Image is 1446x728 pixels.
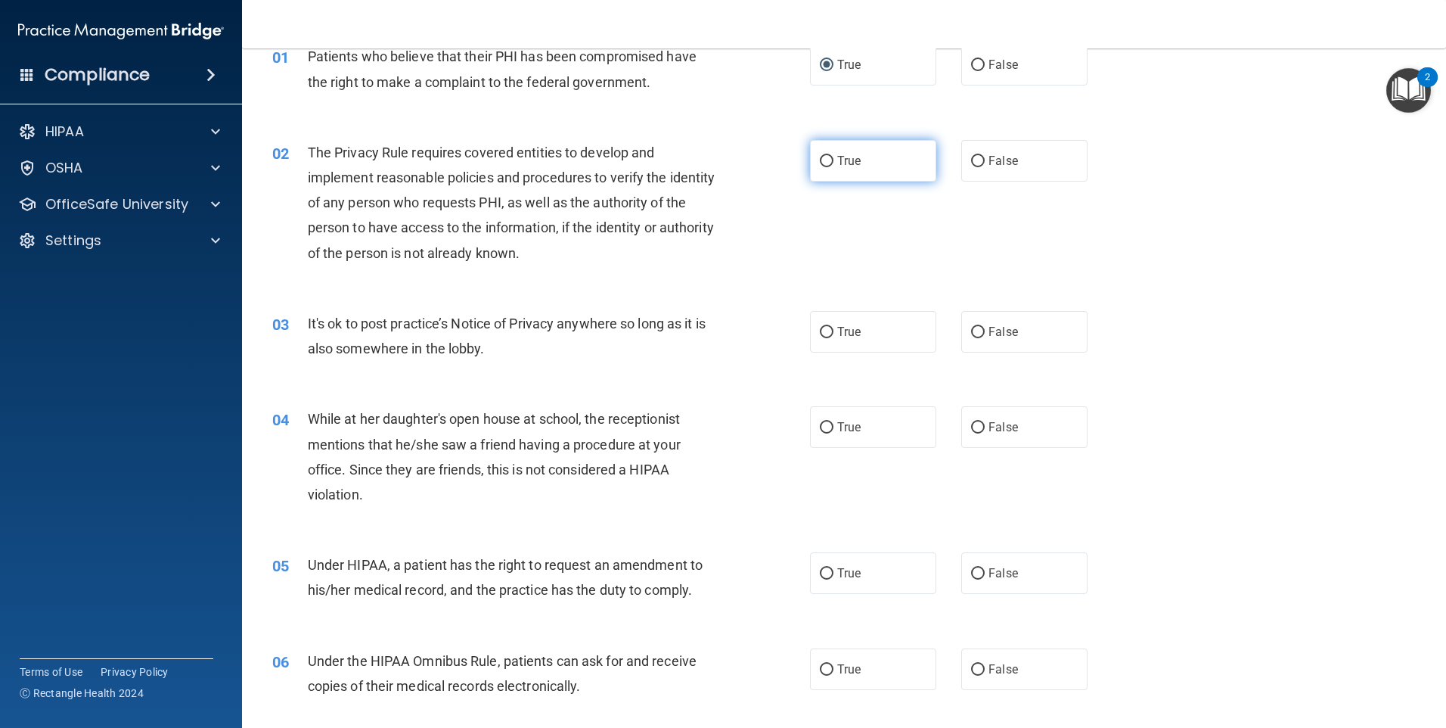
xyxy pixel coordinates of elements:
a: OSHA [18,159,220,177]
span: True [837,58,861,72]
span: 06 [272,653,289,671]
span: Under the HIPAA Omnibus Rule, patients can ask for and receive copies of their medical records el... [308,653,697,694]
span: True [837,154,861,168]
span: Patients who believe that their PHI has been compromised have the right to make a complaint to th... [308,48,697,89]
span: Under HIPAA, a patient has the right to request an amendment to his/her medical record, and the p... [308,557,703,598]
span: The Privacy Rule requires covered entities to develop and implement reasonable policies and proce... [308,145,715,261]
input: True [820,156,833,167]
a: OfficeSafe University [18,195,220,213]
span: False [988,420,1018,434]
input: False [971,156,985,167]
button: Open Resource Center, 2 new notifications [1386,68,1431,113]
input: False [971,568,985,580]
span: True [837,662,861,677]
span: False [988,154,1018,168]
input: True [820,664,833,676]
img: PMB logo [18,16,224,46]
iframe: Drift Widget Chat Controller [1184,621,1428,681]
span: False [988,662,1018,677]
span: 02 [272,145,289,163]
span: 04 [272,411,289,429]
a: Terms of Use [20,664,82,680]
span: 05 [272,557,289,575]
input: False [971,664,985,676]
a: HIPAA [18,123,220,141]
p: HIPAA [45,123,84,141]
a: Privacy Policy [101,664,169,680]
p: OfficeSafe University [45,195,188,213]
p: Settings [45,232,101,250]
span: True [837,420,861,434]
input: True [820,60,833,71]
p: OSHA [45,159,83,177]
a: Settings [18,232,220,250]
span: It's ok to post practice’s Notice of Privacy anywhere so long as it is also somewhere in the lobby. [308,316,706,356]
input: False [971,422,985,434]
span: False [988,58,1018,72]
input: True [820,327,833,338]
input: True [820,568,833,580]
span: While at her daughter's open house at school, the receptionist mentions that he/she saw a friend ... [308,411,681,502]
div: 2 [1425,77,1430,97]
span: False [988,325,1018,339]
span: True [837,566,861,580]
h4: Compliance [45,64,150,86]
span: 01 [272,48,289,67]
input: False [971,60,985,71]
span: Ⓒ Rectangle Health 2024 [20,686,144,701]
input: True [820,422,833,434]
span: 03 [272,316,289,334]
span: True [837,325,861,339]
span: False [988,566,1018,580]
input: False [971,327,985,338]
